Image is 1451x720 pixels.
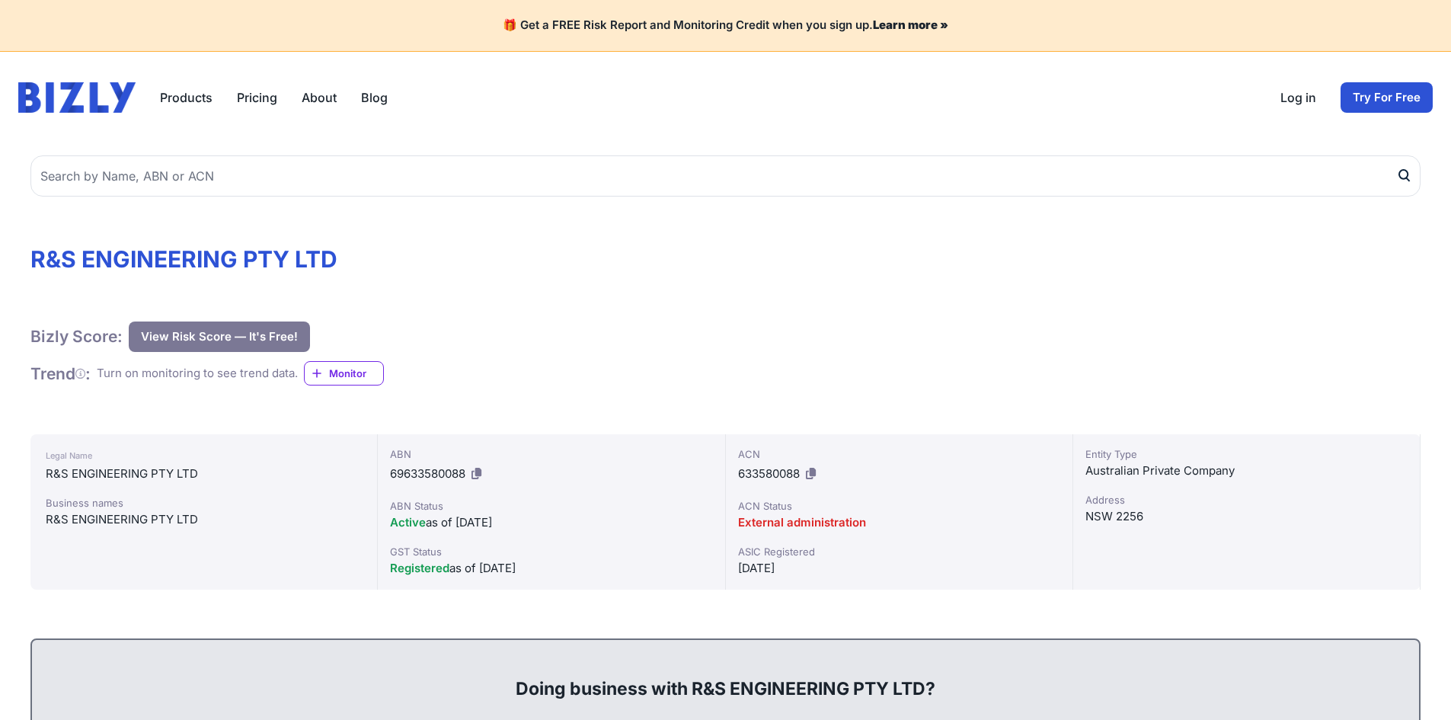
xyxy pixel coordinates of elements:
[1085,446,1408,462] div: Entity Type
[46,495,362,510] div: Business names
[1085,507,1408,526] div: NSW 2256
[738,498,1060,514] div: ACN Status
[97,365,298,382] div: Turn on monitoring to see trend data.
[873,18,948,32] a: Learn more »
[1085,492,1408,507] div: Address
[390,514,712,532] div: as of [DATE]
[302,88,337,107] a: About
[1341,82,1433,113] a: Try For Free
[738,446,1060,462] div: ACN
[30,363,91,384] h1: Trend :
[30,245,1421,273] h1: R&S ENGINEERING PTY LTD
[390,561,449,575] span: Registered
[46,465,362,483] div: R&S ENGINEERING PTY LTD
[390,544,712,559] div: GST Status
[390,498,712,514] div: ABN Status
[390,466,465,481] span: 69633580088
[390,515,426,530] span: Active
[1280,88,1316,107] a: Log in
[18,18,1433,33] h4: 🎁 Get a FREE Risk Report and Monitoring Credit when you sign up.
[160,88,213,107] button: Products
[46,446,362,465] div: Legal Name
[738,559,1060,578] div: [DATE]
[390,559,712,578] div: as of [DATE]
[47,652,1404,701] div: Doing business with R&S ENGINEERING PTY LTD?
[46,510,362,529] div: R&S ENGINEERING PTY LTD
[237,88,277,107] a: Pricing
[738,466,800,481] span: 633580088
[304,361,384,386] a: Monitor
[390,446,712,462] div: ABN
[30,326,123,347] h1: Bizly Score:
[129,322,310,352] button: View Risk Score — It's Free!
[738,515,866,530] span: External administration
[329,366,383,381] span: Monitor
[738,544,1060,559] div: ASIC Registered
[361,88,388,107] a: Blog
[1085,462,1408,480] div: Australian Private Company
[30,155,1421,197] input: Search by Name, ABN or ACN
